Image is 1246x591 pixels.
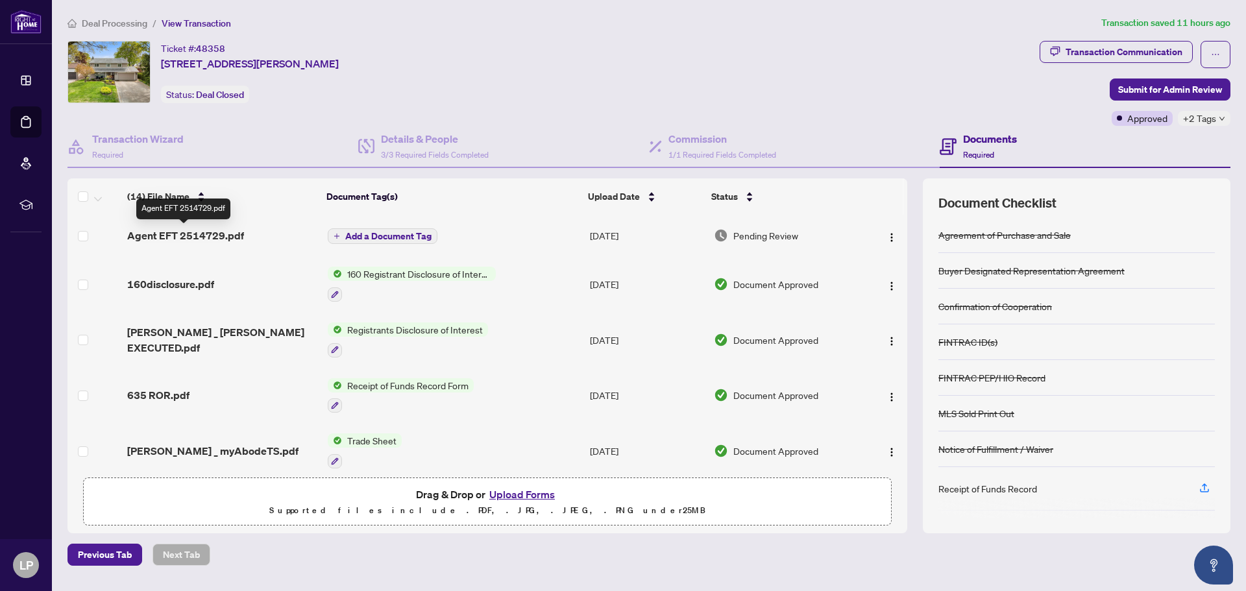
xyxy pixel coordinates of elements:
[485,486,559,503] button: Upload Forms
[886,447,897,457] img: Logo
[938,263,1125,278] div: Buyer Designated Representation Agreement
[714,228,728,243] img: Document Status
[127,189,189,204] span: (14) File Name
[328,267,342,281] img: Status Icon
[1110,78,1230,101] button: Submit for Admin Review
[122,178,322,215] th: (14) File Name
[328,433,342,448] img: Status Icon
[416,486,559,503] span: Drag & Drop or
[583,178,706,215] th: Upload Date
[706,178,860,215] th: Status
[711,189,738,204] span: Status
[84,478,891,526] span: Drag & Drop orUpload FormsSupported files include .PDF, .JPG, .JPEG, .PNG under25MB
[68,42,150,103] img: IMG-W12268613_1.jpg
[82,18,147,29] span: Deal Processing
[938,299,1052,313] div: Confirmation of Cooperation
[668,150,776,160] span: 1/1 Required Fields Completed
[136,199,230,219] div: Agent EFT 2514729.pdf
[714,333,728,347] img: Document Status
[196,43,225,54] span: 48358
[1211,50,1220,59] span: ellipsis
[585,368,709,424] td: [DATE]
[881,385,902,405] button: Logo
[938,228,1071,242] div: Agreement of Purchase and Sale
[733,388,818,402] span: Document Approved
[328,433,402,468] button: Status IconTrade Sheet
[733,228,798,243] span: Pending Review
[585,256,709,312] td: [DATE]
[345,232,432,241] span: Add a Document Tag
[963,131,1017,147] h4: Documents
[733,333,818,347] span: Document Approved
[886,232,897,243] img: Logo
[733,277,818,291] span: Document Approved
[881,330,902,350] button: Logo
[153,544,210,566] button: Next Tab
[938,406,1014,420] div: MLS Sold Print Out
[342,378,474,392] span: Receipt of Funds Record Form
[127,324,317,356] span: [PERSON_NAME] _ [PERSON_NAME] EXECUTED.pdf
[938,442,1053,456] div: Notice of Fulfillment / Waiver
[328,322,342,337] img: Status Icon
[1194,546,1233,585] button: Open asap
[161,41,225,56] div: Ticket #:
[78,544,132,565] span: Previous Tab
[714,388,728,402] img: Document Status
[668,131,776,147] h4: Commission
[585,312,709,368] td: [DATE]
[1183,111,1216,126] span: +2 Tags
[881,225,902,246] button: Logo
[67,19,77,28] span: home
[161,86,249,103] div: Status:
[881,274,902,295] button: Logo
[381,150,489,160] span: 3/3 Required Fields Completed
[886,392,897,402] img: Logo
[67,544,142,566] button: Previous Tab
[1066,42,1182,62] div: Transaction Communication
[328,378,474,413] button: Status IconReceipt of Funds Record Form
[714,444,728,458] img: Document Status
[714,277,728,291] img: Document Status
[342,322,488,337] span: Registrants Disclosure of Interest
[153,16,156,30] li: /
[328,228,437,245] button: Add a Document Tag
[381,131,489,147] h4: Details & People
[92,503,883,518] p: Supported files include .PDF, .JPG, .JPEG, .PNG under 25 MB
[334,233,340,239] span: plus
[92,150,123,160] span: Required
[938,335,997,349] div: FINTRAC ID(s)
[588,189,640,204] span: Upload Date
[127,228,244,243] span: Agent EFT 2514729.pdf
[1127,111,1167,125] span: Approved
[19,556,33,574] span: LP
[328,322,488,357] button: Status IconRegistrants Disclosure of Interest
[1219,115,1225,122] span: down
[1101,16,1230,30] article: Transaction saved 11 hours ago
[733,444,818,458] span: Document Approved
[963,150,994,160] span: Required
[938,481,1037,496] div: Receipt of Funds Record
[342,433,402,448] span: Trade Sheet
[886,281,897,291] img: Logo
[1118,79,1222,100] span: Submit for Admin Review
[342,267,496,281] span: 160 Registrant Disclosure of Interest - Acquisition ofProperty
[1040,41,1193,63] button: Transaction Communication
[585,215,709,256] td: [DATE]
[938,370,1045,385] div: FINTRAC PEP/HIO Record
[328,267,496,302] button: Status Icon160 Registrant Disclosure of Interest - Acquisition ofProperty
[585,423,709,479] td: [DATE]
[196,89,244,101] span: Deal Closed
[881,440,902,461] button: Logo
[321,178,583,215] th: Document Tag(s)
[161,56,339,71] span: [STREET_ADDRESS][PERSON_NAME]
[328,228,437,244] button: Add a Document Tag
[10,10,42,34] img: logo
[162,18,231,29] span: View Transaction
[127,387,189,403] span: 635 ROR.pdf
[127,443,299,459] span: [PERSON_NAME] _ myAbodeTS.pdf
[127,276,214,292] span: 160disclosure.pdf
[92,131,184,147] h4: Transaction Wizard
[328,378,342,392] img: Status Icon
[938,194,1057,212] span: Document Checklist
[886,336,897,346] img: Logo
